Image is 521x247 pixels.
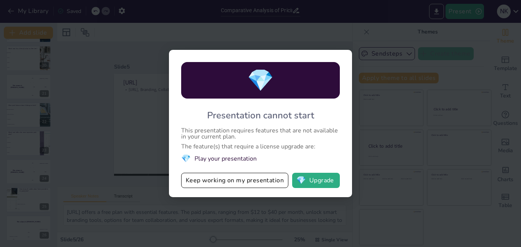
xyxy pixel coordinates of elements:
[181,127,340,140] div: This presentation requires features that are not available in your current plan.
[292,173,340,188] button: diamondUpgrade
[247,66,274,95] span: diamond
[181,173,288,188] button: Keep working on my presentation
[181,143,340,150] div: The feature(s) that require a license upgrade are:
[207,109,314,121] div: Presentation cannot start
[181,153,340,164] li: Play your presentation
[296,177,306,184] span: diamond
[181,153,191,164] span: diamond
